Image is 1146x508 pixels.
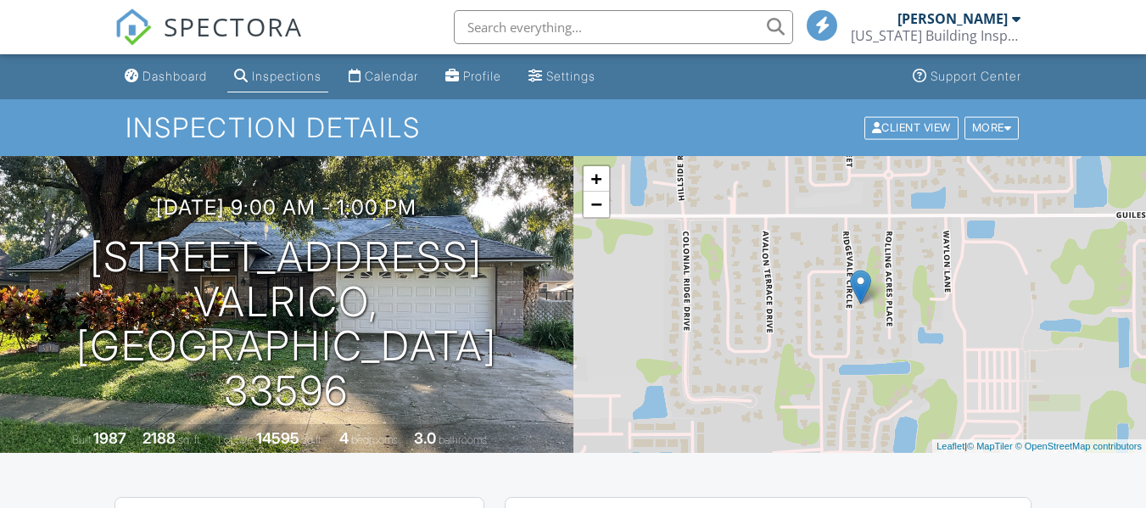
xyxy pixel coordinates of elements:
div: Profile [463,69,501,83]
a: Calendar [342,61,425,92]
span: Lot Size [218,433,254,446]
a: SPECTORA [115,23,303,59]
span: bedrooms [351,433,398,446]
a: © MapTiler [967,441,1013,451]
div: 1987 [93,429,126,447]
span: Built [72,433,91,446]
a: Client View [863,120,963,133]
span: SPECTORA [164,8,303,44]
a: Settings [522,61,602,92]
div: Client View [864,116,959,139]
div: | [932,439,1146,454]
div: Dashboard [143,69,207,83]
div: Inspections [252,69,321,83]
div: Settings [546,69,595,83]
h1: Inspection Details [126,113,1020,142]
input: Search everything... [454,10,793,44]
a: Leaflet [936,441,964,451]
div: Florida Building Inspection Group [851,27,1020,44]
h3: [DATE] 9:00 am - 1:00 pm [156,196,416,219]
a: Zoom in [584,166,609,192]
div: 3.0 [414,429,436,447]
img: The Best Home Inspection Software - Spectora [115,8,152,46]
a: Zoom out [584,192,609,217]
span: bathrooms [439,433,487,446]
div: 2188 [143,429,176,447]
a: Inspections [227,61,328,92]
a: Support Center [906,61,1028,92]
a: Profile [439,61,508,92]
div: 14595 [256,429,299,447]
a: Dashboard [118,61,214,92]
span: sq.ft. [302,433,323,446]
div: [PERSON_NAME] [897,10,1008,27]
span: sq. ft. [178,433,202,446]
h1: [STREET_ADDRESS] Valrico, [GEOGRAPHIC_DATA] 33596 [27,235,546,414]
div: 4 [339,429,349,447]
div: More [964,116,1020,139]
div: Calendar [365,69,418,83]
div: Support Center [931,69,1021,83]
a: © OpenStreetMap contributors [1015,441,1142,451]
